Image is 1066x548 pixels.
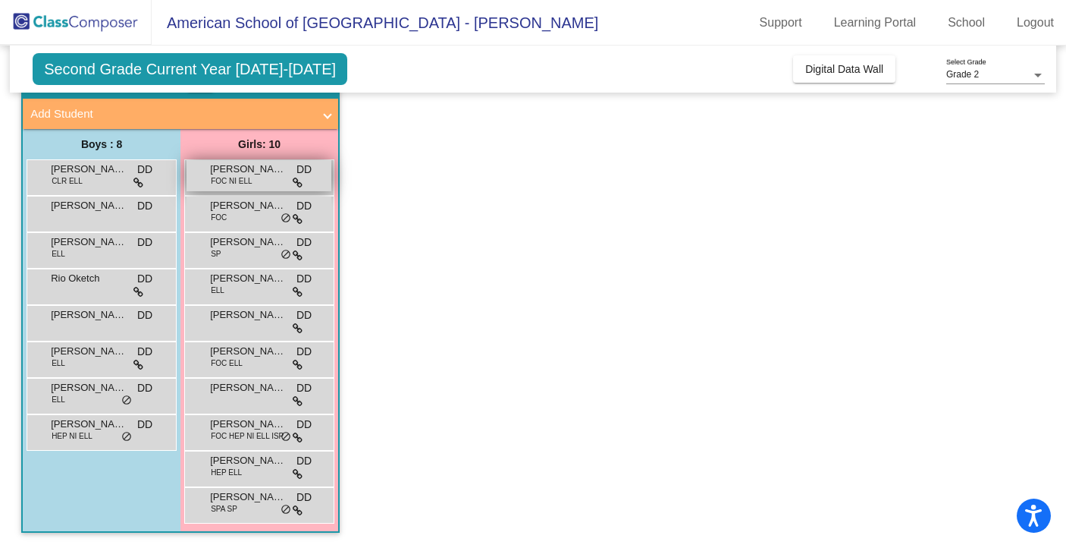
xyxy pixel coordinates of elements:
[281,504,291,516] span: do_not_disturb_alt
[211,503,237,515] span: SPA SP
[748,11,814,35] a: Support
[52,394,65,405] span: ELL
[210,271,286,286] span: [PERSON_NAME]
[296,344,312,360] span: DD
[137,198,152,214] span: DD
[51,198,127,213] span: [PERSON_NAME]
[210,344,286,359] span: [PERSON_NAME]
[822,11,929,35] a: Learning Portal
[296,162,312,178] span: DD
[946,69,979,80] span: Grade 2
[51,344,127,359] span: [PERSON_NAME]
[296,235,312,250] span: DD
[805,63,883,75] span: Digital Data Wall
[793,55,895,83] button: Digital Data Wall
[137,162,152,178] span: DD
[210,490,286,505] span: [PERSON_NAME]
[211,285,224,296] span: ELL
[33,53,347,85] span: Second Grade Current Year [DATE]-[DATE]
[296,417,312,433] span: DD
[210,417,286,432] span: [PERSON_NAME]
[296,307,312,323] span: DD
[281,213,291,225] span: do_not_disturb_alt
[296,490,312,505] span: DD
[23,129,180,159] div: Boys : 8
[51,162,127,177] span: [PERSON_NAME]
[121,395,132,407] span: do_not_disturb_alt
[52,357,65,369] span: ELL
[51,380,127,395] span: [PERSON_NAME]
[210,162,286,177] span: [PERSON_NAME]
[137,417,152,433] span: DD
[211,212,227,223] span: FOC
[51,235,127,250] span: [PERSON_NAME]
[137,235,152,250] span: DD
[137,307,152,323] span: DD
[51,417,127,432] span: [PERSON_NAME]
[23,99,338,129] mat-expansion-panel-header: Add Student
[211,357,243,369] span: FOC ELL
[210,453,286,468] span: [PERSON_NAME]
[296,380,312,396] span: DD
[210,380,286,395] span: [PERSON_NAME]
[281,431,291,443] span: do_not_disturb_alt
[137,271,152,287] span: DD
[152,11,598,35] span: American School of [GEOGRAPHIC_DATA] - [PERSON_NAME]
[936,11,997,35] a: School
[281,249,291,261] span: do_not_disturb_alt
[296,271,312,287] span: DD
[1005,11,1066,35] a: Logout
[210,198,286,213] span: [PERSON_NAME]
[137,380,152,396] span: DD
[51,307,127,323] span: [PERSON_NAME]
[296,198,312,214] span: DD
[210,307,286,323] span: [PERSON_NAME]
[121,431,132,443] span: do_not_disturb_alt
[211,467,242,478] span: HEP ELL
[30,106,312,123] mat-panel-title: Add Student
[52,430,92,442] span: HEP NI ELL
[211,248,221,260] span: SP
[52,248,65,260] span: ELL
[211,175,252,187] span: FOC NI ELL
[51,271,127,286] span: Rio Oketch
[137,344,152,360] span: DD
[210,235,286,250] span: [PERSON_NAME]
[52,175,83,187] span: CLR ELL
[180,129,338,159] div: Girls: 10
[211,430,284,442] span: FOC HEP NI ELL ISP
[296,453,312,469] span: DD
